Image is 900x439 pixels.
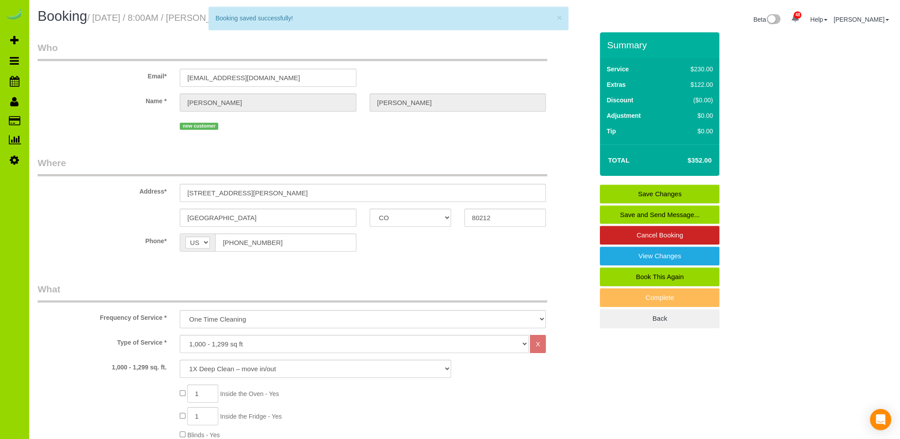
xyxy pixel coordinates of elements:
[606,127,616,136] label: Tip
[87,13,283,23] small: / [DATE] / 8:00AM / [PERSON_NAME]
[31,335,173,347] label: Type of Service *
[215,233,356,252] input: Phone*
[600,309,719,328] a: Back
[672,65,713,74] div: $230.00
[672,111,713,120] div: $0.00
[31,360,173,372] label: 1,000 - 1,299 sq. ft.
[180,123,218,130] span: new customer
[31,310,173,322] label: Frequency of Service *
[220,413,282,420] span: Inside the Fridge - Yes
[180,93,356,112] input: First Name*
[370,93,546,112] input: Last Name*
[31,69,173,81] label: Email*
[870,409,891,430] div: Open Intercom Messenger
[38,283,547,303] legend: What
[38,41,547,61] legend: Who
[31,93,173,105] label: Name *
[38,8,87,24] span: Booking
[187,431,220,439] span: Blinds - Yes
[31,233,173,245] label: Phone*
[180,209,356,227] input: City*
[794,12,801,19] span: 48
[608,156,630,164] strong: Total
[661,157,711,164] h4: $352.00
[180,69,356,87] input: Email*
[606,111,641,120] label: Adjustment
[766,14,780,26] img: New interface
[607,40,715,50] h3: Summary
[672,80,713,89] div: $122.00
[606,80,626,89] label: Extras
[216,14,561,23] div: Booking saved successfully!
[31,184,173,196] label: Address*
[600,226,719,245] a: Cancel Booking
[220,390,279,397] span: Inside the Oven - Yes
[600,268,719,286] a: Book This Again
[600,247,719,265] a: View Changes
[606,96,633,105] label: Discount
[834,16,889,23] a: [PERSON_NAME]
[672,96,713,105] div: ($0.00)
[810,16,827,23] a: Help
[672,127,713,136] div: $0.00
[753,16,781,23] a: Beta
[5,9,23,21] img: Automaid Logo
[600,185,719,203] a: Save Changes
[38,156,547,176] legend: Where
[787,9,804,28] a: 48
[600,206,719,224] a: Save and Send Message...
[606,65,629,74] label: Service
[464,209,546,227] input: Zip Code*
[557,13,562,22] button: ×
